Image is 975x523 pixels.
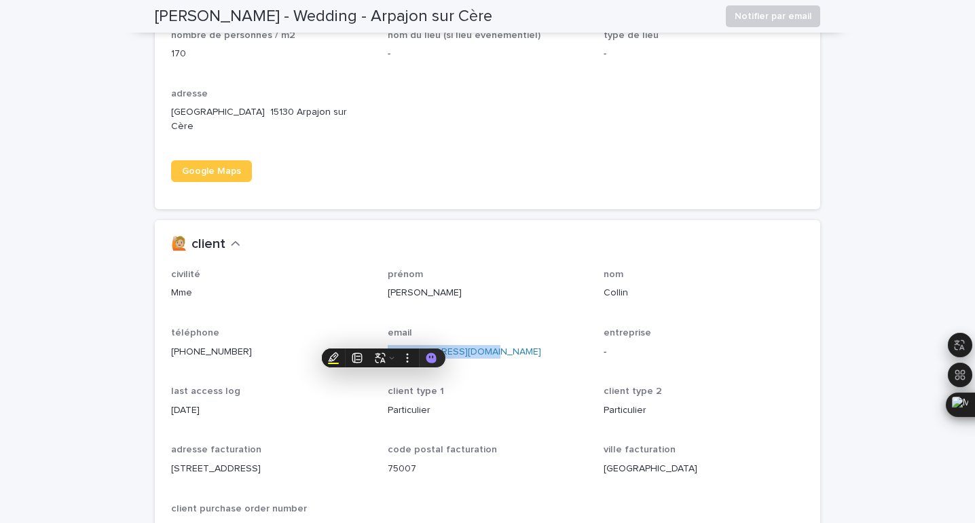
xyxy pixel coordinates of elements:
p: - [604,345,804,359]
button: 🙋🏼 client [171,236,240,253]
span: Notifier par email [735,10,811,23]
span: prénom [388,270,423,279]
span: client type 1 [388,386,444,396]
p: [GEOGRAPHIC_DATA] [604,462,804,476]
p: Collin [604,286,804,300]
h2: 🙋🏼 client [171,236,225,253]
p: Particulier [604,403,804,418]
p: [PERSON_NAME] [388,286,588,300]
p: Mme [171,286,371,300]
p: 75007 [388,462,588,476]
p: 170 [171,47,371,61]
p: - [388,47,588,61]
span: client purchase order number [171,504,307,513]
span: civilité [171,270,200,279]
span: nom du lieu (si lieu événementiel) [388,31,540,40]
span: code postal facturation [388,445,497,454]
p: Particulier [388,403,588,418]
span: type de lieu [604,31,659,40]
a: [EMAIL_ADDRESS][DOMAIN_NAME] [388,347,541,357]
p: [STREET_ADDRESS] [171,462,371,476]
span: nombre de personnes / m2 [171,31,295,40]
span: adresse [171,89,208,98]
span: Google Maps [182,166,241,176]
span: email [388,328,412,338]
span: client type 2 [604,386,662,396]
span: entreprise [604,328,651,338]
a: Google Maps [171,160,252,182]
span: ville facturation [604,445,676,454]
p: [GEOGRAPHIC_DATA] 15130 Arpajon sur Cère [171,105,371,134]
span: adresse facturation [171,445,261,454]
span: nom [604,270,623,279]
span: téléphone [171,328,219,338]
button: Notifier par email [726,5,820,27]
span: last access log [171,386,240,396]
a: [PHONE_NUMBER] [171,347,252,357]
p: - [604,47,804,61]
p: [DATE] [171,403,371,418]
h2: [PERSON_NAME] - Wedding - Arpajon sur Cère [155,7,492,26]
